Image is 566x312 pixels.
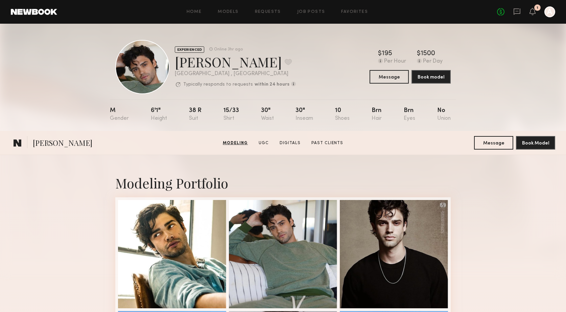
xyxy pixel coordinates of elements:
[417,50,421,57] div: $
[341,10,368,14] a: Favorites
[256,140,272,146] a: UGC
[372,108,382,121] div: Brn
[187,10,202,14] a: Home
[175,53,296,71] div: [PERSON_NAME]
[537,6,538,10] div: 1
[214,47,243,52] div: Online 3hr ago
[309,140,346,146] a: Past Clients
[218,10,238,14] a: Models
[183,82,253,87] p: Typically responds to requests
[421,50,435,57] div: 1500
[189,108,202,121] div: 38 r
[277,140,303,146] a: Digitals
[474,136,513,150] button: Message
[151,108,167,121] div: 6'1"
[404,108,415,121] div: Brn
[382,50,392,57] div: 195
[378,50,382,57] div: $
[544,6,555,17] a: A
[115,174,451,192] div: Modeling Portfolio
[33,138,92,150] span: [PERSON_NAME]
[335,108,350,121] div: 10
[411,70,451,84] button: Book model
[516,136,555,150] button: Book Model
[423,59,443,65] div: Per Day
[110,108,129,121] div: M
[175,46,204,53] div: EXPERIENCED
[175,71,296,77] div: [GEOGRAPHIC_DATA] , [GEOGRAPHIC_DATA]
[255,82,289,87] b: within 24 hours
[255,10,281,14] a: Requests
[220,140,251,146] a: Modeling
[516,140,555,146] a: Book Model
[223,108,239,121] div: 15/33
[297,10,325,14] a: Job Posts
[437,108,451,121] div: No
[296,108,313,121] div: 30"
[384,59,406,65] div: Per Hour
[261,108,274,121] div: 30"
[370,70,409,84] button: Message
